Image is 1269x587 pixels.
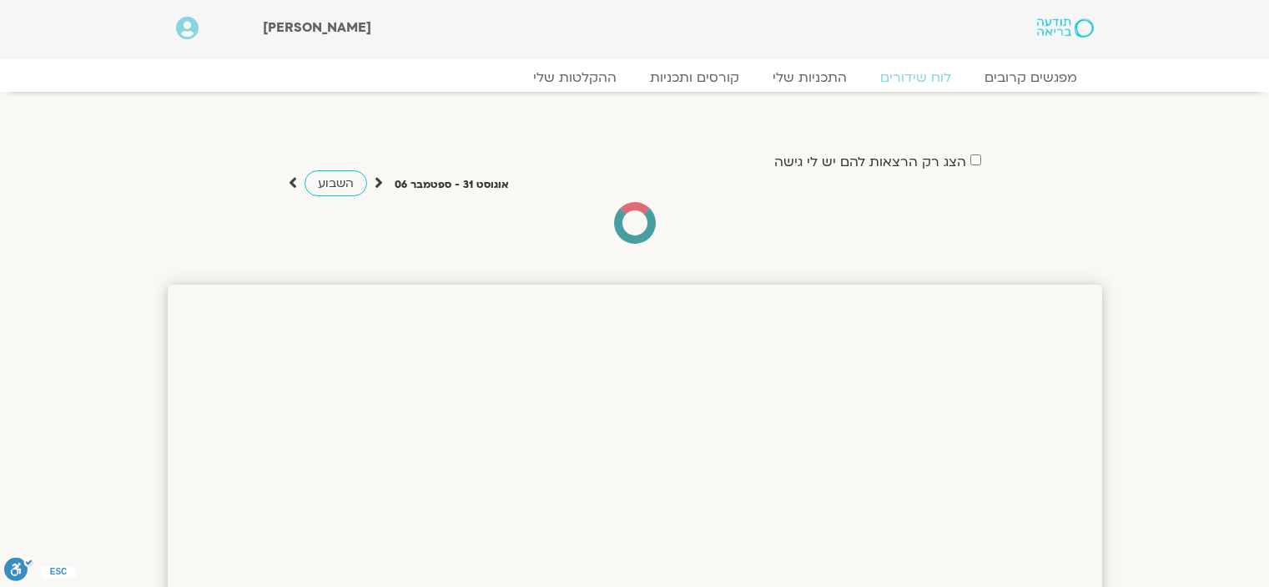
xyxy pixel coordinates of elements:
a: ההקלטות שלי [516,69,633,86]
label: הצג רק הרצאות להם יש לי גישה [774,154,966,170]
span: [PERSON_NAME] [263,18,371,37]
a: מפגשים קרובים [968,69,1094,86]
span: השבוע [318,175,354,191]
a: לוח שידורים [864,69,968,86]
nav: Menu [176,69,1094,86]
a: קורסים ותכניות [633,69,756,86]
a: התכניות שלי [756,69,864,86]
p: אוגוסט 31 - ספטמבר 06 [395,176,509,194]
a: השבוע [305,170,367,196]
